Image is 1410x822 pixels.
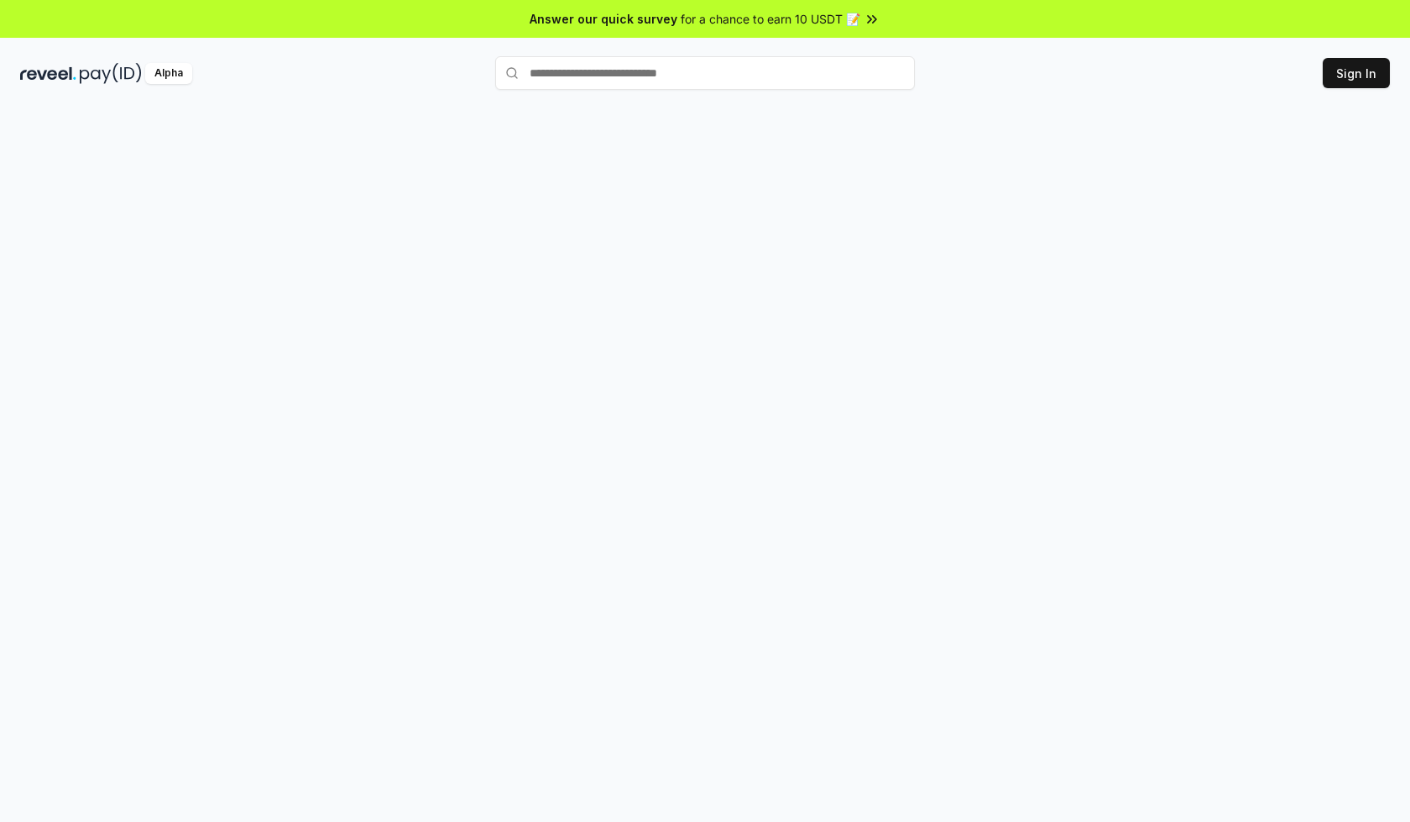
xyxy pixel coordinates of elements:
[80,63,142,84] img: pay_id
[530,10,677,28] span: Answer our quick survey
[1323,58,1390,88] button: Sign In
[145,63,192,84] div: Alpha
[681,10,860,28] span: for a chance to earn 10 USDT 📝
[20,63,76,84] img: reveel_dark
